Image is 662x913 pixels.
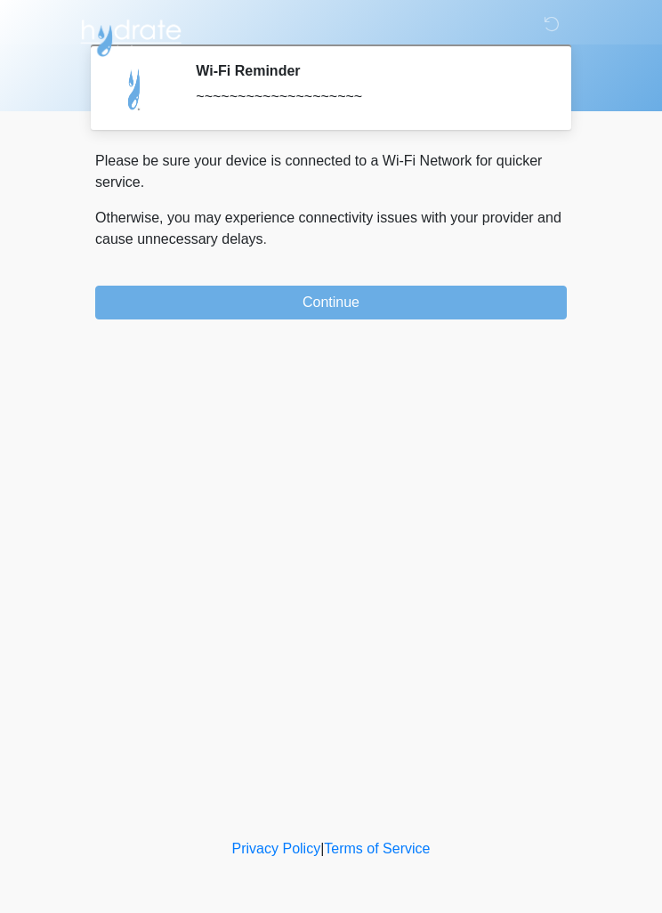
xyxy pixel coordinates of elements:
[109,62,162,116] img: Agent Avatar
[263,231,267,246] span: .
[324,841,430,856] a: Terms of Service
[95,150,567,193] p: Please be sure your device is connected to a Wi-Fi Network for quicker service.
[77,13,184,58] img: Hydrate IV Bar - Chandler Logo
[320,841,324,856] a: |
[196,86,540,108] div: ~~~~~~~~~~~~~~~~~~~~
[95,286,567,319] button: Continue
[95,207,567,250] p: Otherwise, you may experience connectivity issues with your provider and cause unnecessary delays
[232,841,321,856] a: Privacy Policy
